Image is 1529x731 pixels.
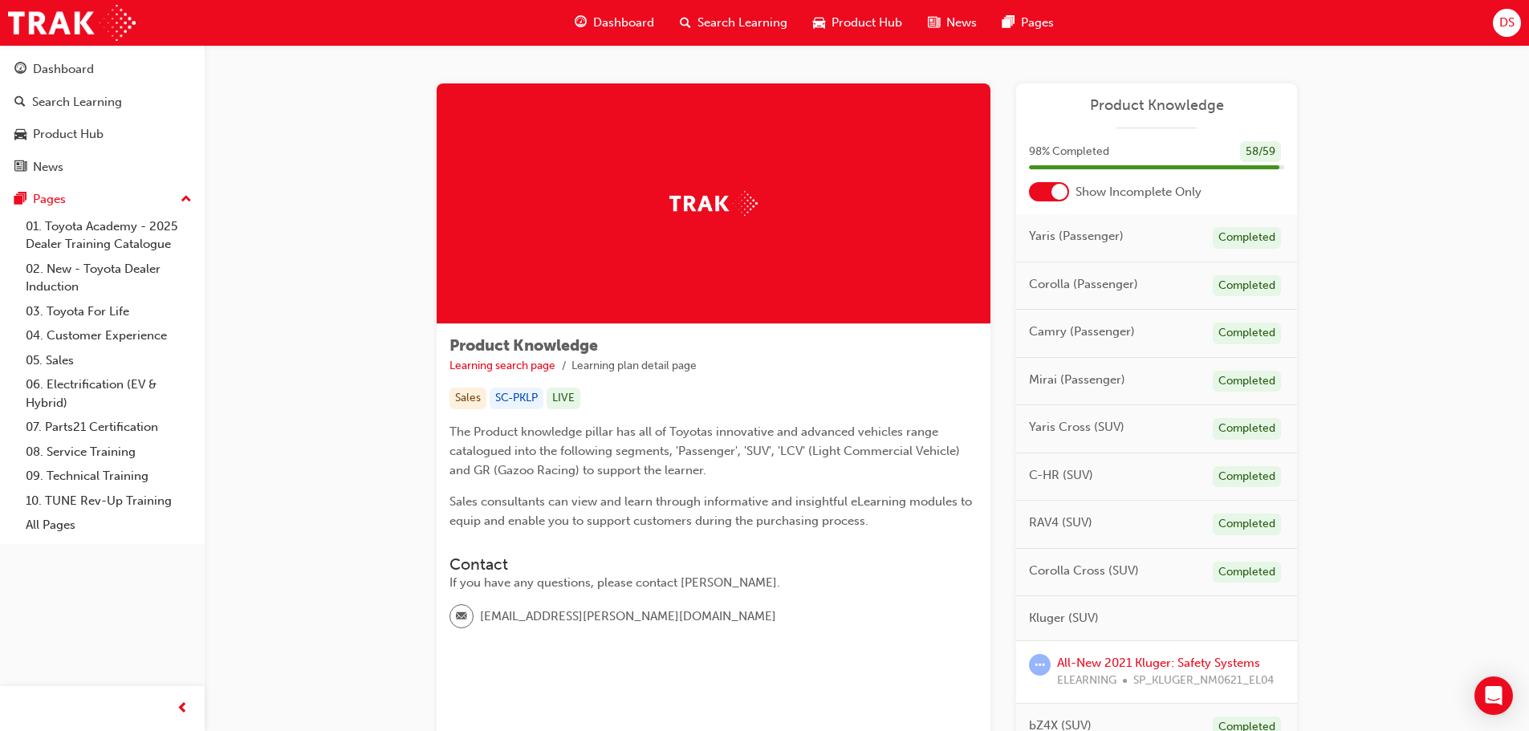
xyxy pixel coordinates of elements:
[6,120,198,149] a: Product Hub
[456,607,467,627] span: email-icon
[1057,656,1260,670] a: All-New 2021 Kluger: Safety Systems
[19,489,198,514] a: 10. TUNE Rev-Up Training
[19,348,198,373] a: 05. Sales
[1213,562,1281,583] div: Completed
[1213,418,1281,440] div: Completed
[6,87,198,117] a: Search Learning
[680,13,691,33] span: search-icon
[6,185,198,214] button: Pages
[547,388,580,409] div: LIVE
[1133,672,1274,690] span: SP_KLUGER_NM0621_EL04
[19,464,198,489] a: 09. Technical Training
[1029,96,1284,115] a: Product Knowledge
[832,14,902,32] span: Product Hub
[33,190,66,209] div: Pages
[571,357,697,376] li: Learning plan detail page
[490,388,543,409] div: SC-PKLP
[813,13,825,33] span: car-icon
[1029,466,1093,485] span: C-HR (SUV)
[1029,227,1124,246] span: Yaris (Passenger)
[14,160,26,175] span: news-icon
[449,359,555,372] a: Learning search page
[19,513,198,538] a: All Pages
[19,440,198,465] a: 08. Service Training
[449,555,978,574] h3: Contact
[19,214,198,257] a: 01. Toyota Academy - 2025 Dealer Training Catalogue
[1029,143,1109,161] span: 98 % Completed
[14,193,26,207] span: pages-icon
[1002,13,1015,33] span: pages-icon
[1029,654,1051,676] span: learningRecordVerb_ATTEMPT-icon
[946,14,977,32] span: News
[449,574,978,592] div: If you have any questions, please contact [PERSON_NAME].
[1029,562,1139,580] span: Corolla Cross (SUV)
[1213,371,1281,392] div: Completed
[480,607,776,626] span: [EMAIL_ADDRESS][PERSON_NAME][DOMAIN_NAME]
[1029,275,1138,294] span: Corolla (Passenger)
[449,494,975,528] span: Sales consultants can view and learn through informative and insightful eLearning modules to equi...
[562,6,667,39] a: guage-iconDashboard
[669,191,758,216] img: Trak
[697,14,787,32] span: Search Learning
[1057,672,1116,690] span: ELEARNING
[1021,14,1054,32] span: Pages
[1499,14,1515,32] span: DS
[33,158,63,177] div: News
[6,152,198,182] a: News
[928,13,940,33] span: news-icon
[1029,323,1135,341] span: Camry (Passenger)
[449,388,486,409] div: Sales
[1029,371,1125,389] span: Mirai (Passenger)
[990,6,1067,39] a: pages-iconPages
[32,93,122,112] div: Search Learning
[915,6,990,39] a: news-iconNews
[1029,418,1124,437] span: Yaris Cross (SUV)
[33,125,104,144] div: Product Hub
[19,415,198,440] a: 07. Parts21 Certification
[177,699,189,719] span: prev-icon
[1076,183,1202,201] span: Show Incomplete Only
[1213,514,1281,535] div: Completed
[1213,323,1281,344] div: Completed
[8,5,136,41] img: Trak
[449,336,598,355] span: Product Knowledge
[1213,275,1281,297] div: Completed
[449,424,963,477] span: The Product knowledge pillar has all of Toyotas innovative and advanced vehicles range catalogued...
[1213,466,1281,488] div: Completed
[19,257,198,299] a: 02. New - Toyota Dealer Induction
[19,323,198,348] a: 04. Customer Experience
[667,6,800,39] a: search-iconSearch Learning
[6,55,198,84] a: Dashboard
[181,189,192,210] span: up-icon
[19,299,198,324] a: 03. Toyota For Life
[6,51,198,185] button: DashboardSearch LearningProduct HubNews
[575,13,587,33] span: guage-icon
[593,14,654,32] span: Dashboard
[1240,141,1281,163] div: 58 / 59
[1213,227,1281,249] div: Completed
[14,128,26,142] span: car-icon
[1493,9,1521,37] button: DS
[14,95,26,110] span: search-icon
[1029,609,1099,627] span: Kluger (SUV)
[14,63,26,77] span: guage-icon
[1029,514,1092,532] span: RAV4 (SUV)
[800,6,915,39] a: car-iconProduct Hub
[33,60,94,79] div: Dashboard
[1474,676,1513,715] div: Open Intercom Messenger
[19,372,198,415] a: 06. Electrification (EV & Hybrid)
